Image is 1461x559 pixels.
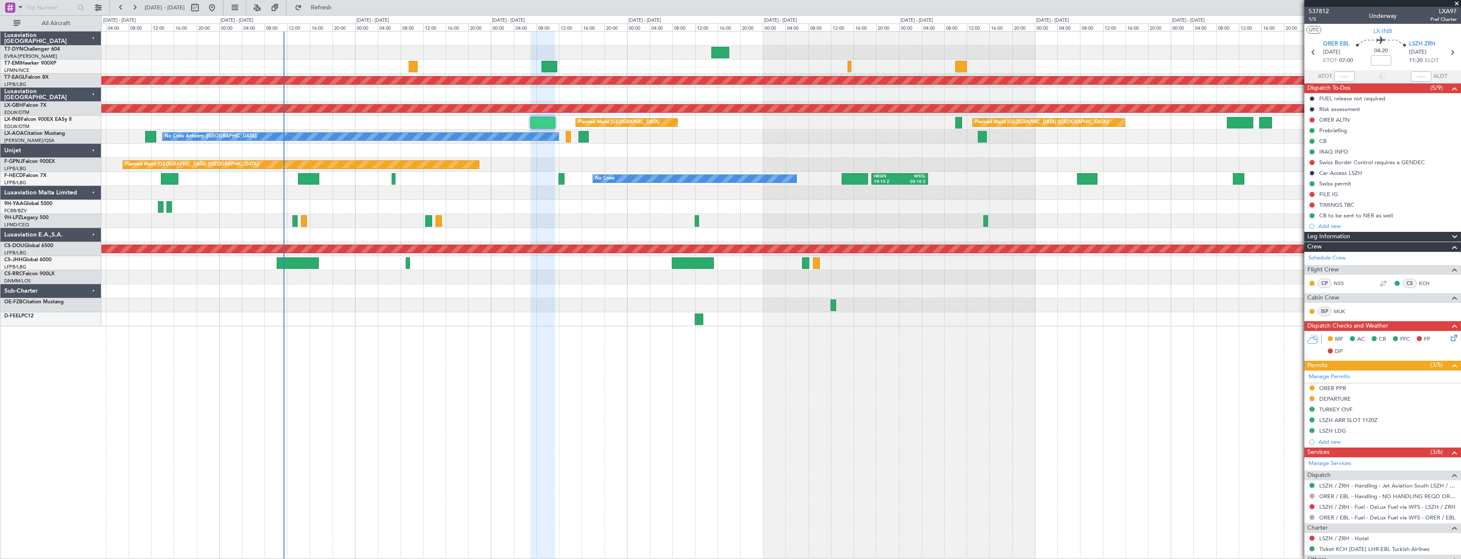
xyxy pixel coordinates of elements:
[4,257,23,262] span: CS-JHH
[1430,16,1457,23] span: Pref Charter
[4,117,21,122] span: LX-INB
[129,23,151,31] div: 08:00
[1307,321,1388,331] span: Dispatch Checks and Weather
[4,47,23,52] span: T7-DYN
[4,131,65,136] a: LX-AOACitation Mustang
[1319,169,1362,177] div: Car Access LSZH
[1319,191,1338,198] div: FILE IG
[899,23,922,31] div: 00:00
[4,131,24,136] span: LX-AOA
[1216,23,1239,31] div: 08:00
[1425,57,1438,65] span: ELDT
[4,67,29,74] a: LFMN/NCE
[4,61,21,66] span: T7-EMI
[1335,335,1343,344] span: MF
[221,17,253,24] div: [DATE] - [DATE]
[1374,47,1388,55] span: 04:20
[1334,71,1355,82] input: --:--
[1012,23,1035,31] div: 20:00
[1318,72,1332,81] span: ATOT
[4,250,26,256] a: LFPB/LBG
[1369,11,1397,20] div: Underway
[1430,7,1457,16] span: LXA97
[1409,57,1423,65] span: 11:20
[310,23,332,31] div: 16:00
[4,222,29,228] a: LFMD/CEQ
[4,75,25,80] span: T7-EAGL
[808,23,831,31] div: 08:00
[1319,159,1425,166] div: Swiss Border Control requires a GENDEC
[1319,427,1346,434] div: LSZH LDG
[4,75,49,80] a: T7-EAGLFalcon 8X
[4,257,52,262] a: CS-JHHGlobal 6000
[1319,395,1351,402] div: DEPARTURE
[106,23,129,31] div: 04:00
[332,23,355,31] div: 20:00
[491,23,513,31] div: 00:00
[1319,514,1455,521] a: ORER / EBL - Fuel - DeLux Fuel via WFS - ORER / EBL
[4,159,55,164] a: F-GPNJFalcon 900EX
[1080,23,1103,31] div: 08:00
[4,173,46,178] a: F-HECDFalcon 7X
[975,116,1109,129] div: Planned Maint [GEOGRAPHIC_DATA] ([GEOGRAPHIC_DATA])
[922,23,944,31] div: 04:00
[4,61,56,66] a: T7-EMIHawker 900XP
[1319,127,1347,134] div: Prebriefing
[1319,535,1369,542] a: LSZH / ZRH - Hotel
[1126,23,1148,31] div: 16:00
[356,17,389,24] div: [DATE] - [DATE]
[4,299,23,305] span: OE-FZB
[1307,361,1327,371] span: Permits
[1306,26,1321,34] button: UTC
[1309,254,1346,262] a: Schedule Crew
[304,5,339,11] span: Refresh
[287,23,309,31] div: 12:00
[1307,448,1329,457] span: Services
[718,23,740,31] div: 16:00
[4,137,54,144] a: [PERSON_NAME]/QSA
[1319,201,1354,208] div: TIMINGS TBC
[578,116,659,129] div: Planned Maint [GEOGRAPHIC_DATA]
[4,243,53,248] a: CS-DOUGlobal 6500
[1171,23,1193,31] div: 00:00
[514,23,536,31] div: 04:00
[967,23,989,31] div: 12:00
[1379,335,1386,344] span: CR
[1319,545,1429,553] a: Ticket KCH [DATE] LHR-EBL Turkish Airlines
[1419,279,1438,287] a: KCH
[103,17,136,24] div: [DATE] - [DATE]
[989,23,1012,31] div: 16:00
[4,271,23,277] span: CS-RRC
[1035,23,1057,31] div: 00:00
[4,117,72,122] a: LX-INBFalcon 900EX EASy II
[197,23,219,31] div: 20:00
[1409,40,1435,48] span: LSZH ZRH
[1319,106,1360,113] div: Risk assessment
[1318,222,1457,230] div: Add new
[536,23,559,31] div: 08:00
[1403,279,1417,288] div: CS
[1319,95,1385,102] div: FUEL release not required
[1319,385,1346,392] div: ORER PPR
[1339,57,1353,65] span: 07:00
[291,1,342,14] button: Refresh
[4,109,29,116] a: EDLW/DTM
[595,172,615,185] div: No Crew
[4,278,31,284] a: DNMM/LOS
[4,180,26,186] a: LFPB/LBG
[151,23,174,31] div: 12:00
[1319,503,1455,511] a: LSZH / ZRH - Fuel - DeLux Fuel via WFS - LSZH / ZRH
[1261,23,1284,31] div: 16:00
[900,174,925,180] div: WSSL
[582,23,604,31] div: 16:00
[1239,23,1261,31] div: 12:00
[1319,148,1348,155] div: IRAQ INFO
[4,314,21,319] span: D-FEEL
[944,23,967,31] div: 08:00
[4,208,27,214] a: FCBB/BZV
[446,23,468,31] div: 16:00
[4,201,52,206] a: 9H-YAAGlobal 5000
[1318,438,1457,445] div: Add new
[876,23,899,31] div: 20:00
[125,158,259,171] div: Planned Maint [GEOGRAPHIC_DATA] ([GEOGRAPHIC_DATA])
